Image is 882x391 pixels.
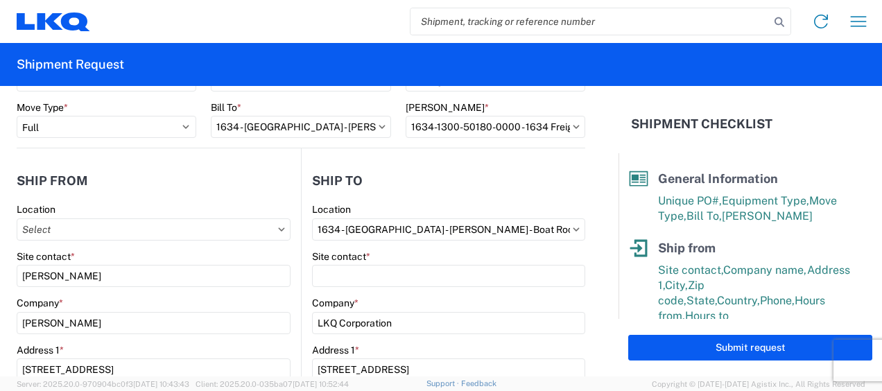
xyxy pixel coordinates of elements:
button: Submit request [628,335,872,360]
span: City, [665,279,688,292]
label: Address 1 [312,344,359,356]
label: Company [312,297,358,309]
span: Bill To, [686,209,722,223]
input: Shipment, tracking or reference number [410,8,770,35]
input: Select [406,116,585,138]
input: Select [211,116,390,138]
span: Country, [717,294,760,307]
span: State, [686,294,717,307]
label: Bill To [211,101,241,114]
label: Location [312,203,351,216]
span: Company name, [723,263,807,277]
span: [DATE] 10:52:44 [293,380,349,388]
span: Site contact, [658,263,723,277]
h2: Ship to [312,174,363,188]
span: Unique PO#, [658,194,722,207]
input: Select [312,218,585,241]
span: [DATE] 10:43:43 [133,380,189,388]
h2: Shipment Request [17,56,124,73]
span: Client: 2025.20.0-035ba07 [196,380,349,388]
span: Equipment Type, [722,194,809,207]
span: Phone, [760,294,795,307]
input: Select [17,218,291,241]
span: Server: 2025.20.0-970904bc0f3 [17,380,189,388]
label: Address 1 [17,344,64,356]
label: Site contact [312,250,370,263]
label: Location [17,203,55,216]
span: Ship from [658,241,716,255]
span: Hours to [685,309,729,322]
label: Site contact [17,250,75,263]
label: Company [17,297,63,309]
a: Feedback [461,379,496,388]
label: [PERSON_NAME] [406,101,489,114]
label: Move Type [17,101,68,114]
h2: Shipment Checklist [631,116,772,132]
a: Support [426,379,461,388]
span: Copyright © [DATE]-[DATE] Agistix Inc., All Rights Reserved [652,378,865,390]
h2: Ship from [17,174,88,188]
span: [PERSON_NAME] [722,209,813,223]
span: General Information [658,171,778,186]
